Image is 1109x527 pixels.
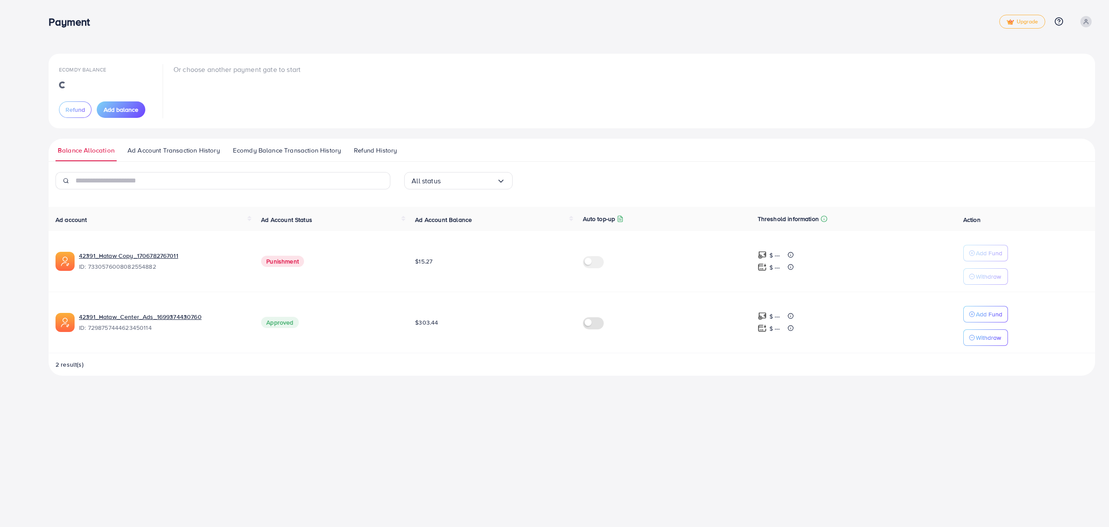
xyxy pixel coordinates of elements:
span: $15.27 [415,257,432,266]
span: ID: 7298757444623450114 [79,323,247,332]
img: top-up amount [758,312,767,321]
button: Add Fund [963,306,1008,322]
p: $ --- [769,311,780,322]
button: Add balance [97,101,145,118]
span: Punishment [261,256,304,267]
span: Refund History [354,146,397,155]
span: Ecomdy Balance Transaction History [233,146,341,155]
span: Add balance [104,105,138,114]
img: ic-ads-acc.e4c84228.svg [56,313,75,332]
span: Ecomdy Balance [59,66,106,73]
img: tick [1007,19,1014,25]
span: Upgrade [1007,19,1038,25]
button: Withdraw [963,329,1008,346]
p: Or choose another payment gate to start [173,64,301,75]
p: Withdraw [976,332,1001,343]
span: Ad account [56,215,87,224]
img: top-up amount [758,263,767,272]
span: 2 result(s) [56,360,84,369]
img: top-up amount [758,324,767,333]
span: Refund [65,105,85,114]
div: <span class='underline'>42391_Hataw_Center_Ads_1699374430760</span></br>7298757444623450114 [79,312,247,332]
img: top-up amount [758,250,767,260]
p: Add Fund [976,309,1002,319]
span: Ad Account Transaction History [128,146,220,155]
div: <span class='underline'>42391_Hataw Copy_1706782767011</span></br>7330576008082554882 [79,251,247,271]
span: ID: 7330576008082554882 [79,262,247,271]
button: Withdraw [963,268,1008,285]
p: Add Fund [976,248,1002,258]
span: Approved [261,317,298,328]
a: 42391_Hataw_Center_Ads_1699374430760 [79,312,247,321]
span: Action [963,215,981,224]
h3: Payment [49,16,97,28]
span: All status [412,174,441,188]
p: Threshold information [758,214,819,224]
button: Add Fund [963,245,1008,261]
div: Search for option [404,172,513,189]
p: $ --- [769,323,780,334]
p: $ --- [769,250,780,260]
span: Balance Allocation [58,146,114,155]
p: Withdraw [976,271,1001,282]
span: $303.44 [415,318,438,327]
img: ic-ads-acc.e4c84228.svg [56,252,75,271]
a: tickUpgrade [999,15,1045,29]
input: Search for option [441,174,497,188]
p: Auto top-up [583,214,615,224]
span: Ad Account Status [261,215,312,224]
p: $ --- [769,262,780,273]
button: Refund [59,101,92,118]
span: Ad Account Balance [415,215,472,224]
a: 42391_Hataw Copy_1706782767011 [79,251,247,260]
